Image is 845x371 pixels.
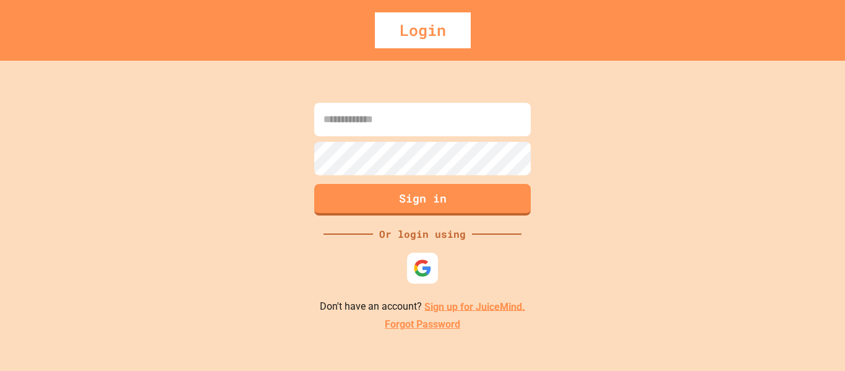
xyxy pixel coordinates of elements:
img: google-icon.svg [413,259,432,277]
a: Sign up for JuiceMind. [424,300,525,312]
div: Or login using [373,227,472,242]
p: Don't have an account? [320,299,525,315]
a: Forgot Password [385,317,460,332]
div: Login [375,12,471,48]
button: Sign in [314,184,531,216]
